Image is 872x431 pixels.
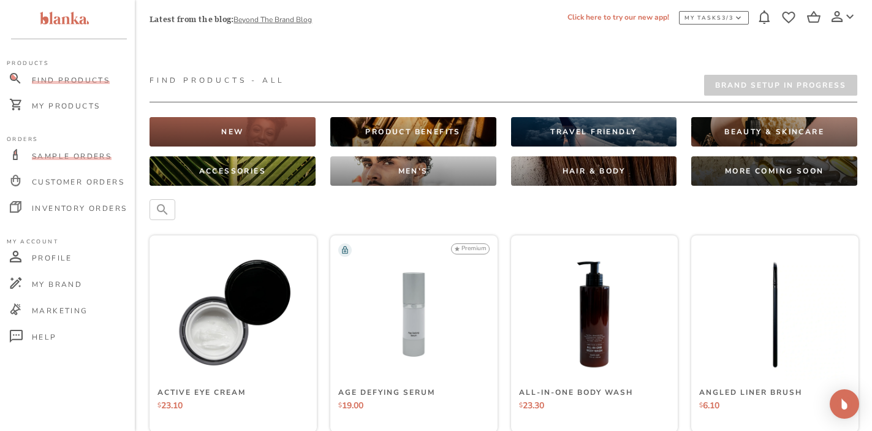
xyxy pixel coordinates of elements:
p: HAIR & BODY [563,166,625,176]
p: BEAUTY & SKINCARE [724,127,824,137]
span: $ [699,401,703,410]
p: Latest from the blog: [150,14,233,25]
span: Age Defying Serum [338,387,435,397]
img: Age Defying Serum [343,244,484,385]
img: All-in-one Body Wash [524,244,665,385]
a: Beyond The Brand Blog [233,15,312,25]
span: 23.10 [161,400,183,411]
a: Click here to try our new app! [567,12,669,22]
div: MY TASKS 3 /3 [684,14,734,21]
span: 19.00 [342,400,363,411]
p: ACCESSORIES [199,166,266,176]
span: $ [157,401,161,410]
p: PRODUCT BENEFITS [365,127,460,137]
p: MORE COMING SOON [725,166,824,176]
p: NEW [221,127,243,137]
span: Angled Liner Brush [699,387,802,397]
button: MY TASKS3/3 [679,11,749,25]
img: Angled Liner Brush [705,244,846,385]
p: MEN'S [398,166,428,176]
img: Active Eye Cream [162,244,303,385]
span: $ [519,401,523,410]
span: Active Eye Cream [157,387,246,397]
span: All-In-One Body Wash [519,387,633,397]
span: $ [338,401,342,410]
p: Find Products - all [150,75,285,86]
div: Open Intercom Messenger [830,389,859,419]
span: 23.30 [523,400,544,411]
p: TRAVEL FRIENDLY [550,127,637,137]
span: 6.10 [703,400,719,411]
div: Premium [451,243,490,254]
